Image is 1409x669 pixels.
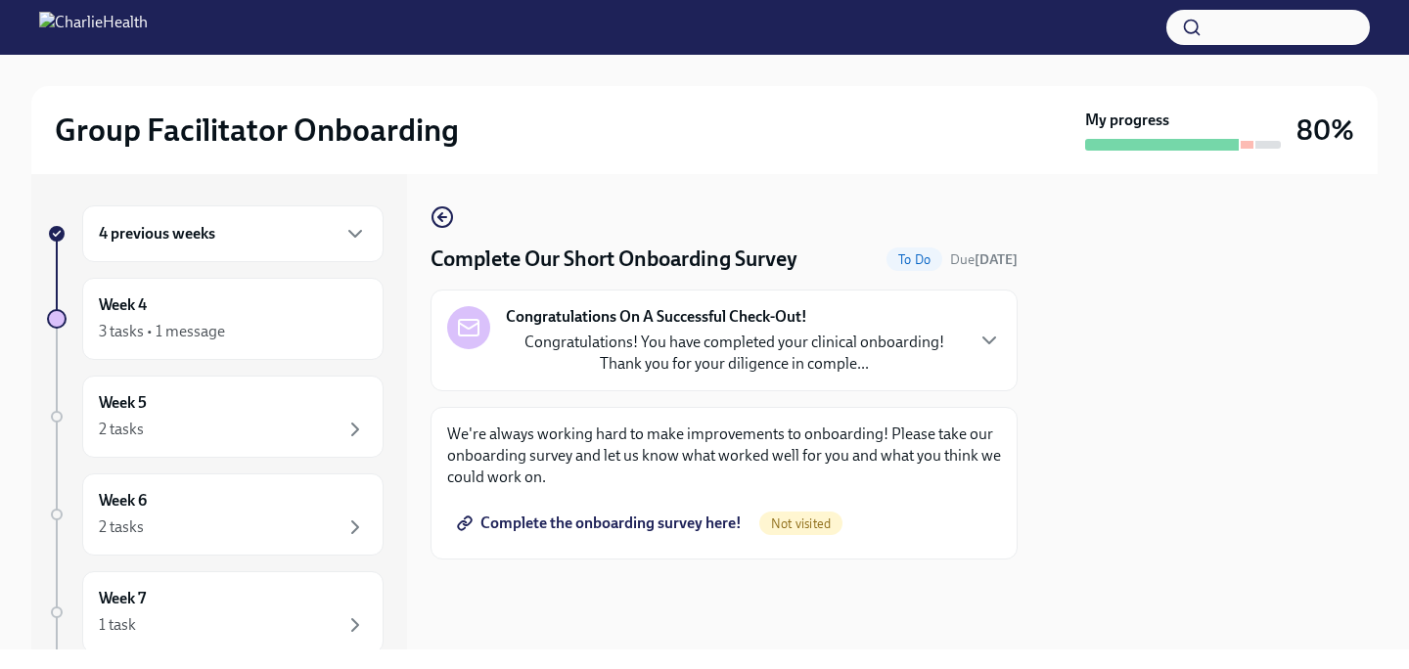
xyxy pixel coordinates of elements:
[82,205,384,262] div: 4 previous weeks
[1296,112,1354,148] h3: 80%
[975,251,1018,268] strong: [DATE]
[99,614,136,636] div: 1 task
[99,294,147,316] h6: Week 4
[759,516,842,531] span: Not visited
[447,504,755,543] a: Complete the onboarding survey here!
[99,490,147,512] h6: Week 6
[99,392,147,414] h6: Week 5
[99,321,225,342] div: 3 tasks • 1 message
[506,306,807,328] strong: Congratulations On A Successful Check-Out!
[886,252,942,267] span: To Do
[99,223,215,245] h6: 4 previous weeks
[1085,110,1169,131] strong: My progress
[47,473,384,556] a: Week 62 tasks
[39,12,148,43] img: CharlieHealth
[461,513,742,533] span: Complete the onboarding survey here!
[55,111,459,150] h2: Group Facilitator Onboarding
[99,419,144,440] div: 2 tasks
[431,245,797,274] h4: Complete Our Short Onboarding Survey
[47,571,384,653] a: Week 71 task
[950,251,1018,268] span: Due
[950,250,1018,269] span: September 23rd, 2025 10:00
[506,332,962,375] p: Congratulations! You have completed your clinical onboarding! Thank you for your diligence in com...
[99,588,146,609] h6: Week 7
[99,516,144,538] div: 2 tasks
[47,376,384,458] a: Week 52 tasks
[447,424,1001,488] p: We're always working hard to make improvements to onboarding! Please take our onboarding survey a...
[47,278,384,360] a: Week 43 tasks • 1 message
